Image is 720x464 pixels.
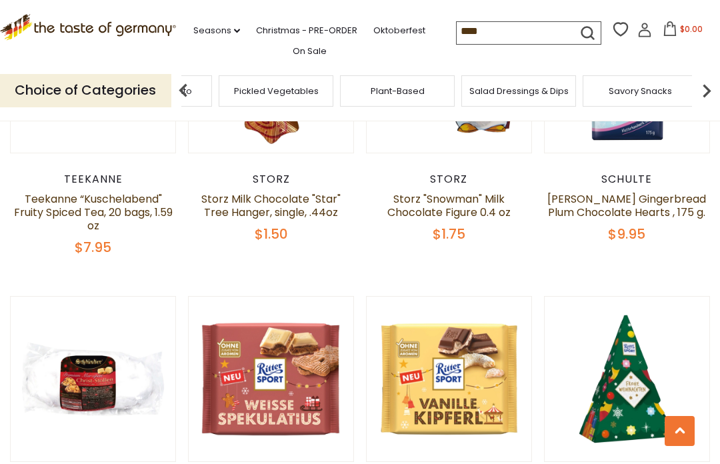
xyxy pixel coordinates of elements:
a: Christmas - PRE-ORDER [256,23,357,38]
img: Ritter Sport "Vanille Kipferl" Winter Edition Chocolate Bar, 3.5 oz [367,297,531,461]
img: Ritter Sport "Weihnachtstanne" Assorted Chocolate Gift Pack, 53g [545,297,709,461]
a: Savory Snacks [609,86,672,96]
a: Teekanne “Kuschelabend" Fruity Spiced Tea, 20 bags, 1.59 oz [14,191,173,233]
a: Plant-Based [371,86,425,96]
img: Schluender Marzipan Christmas Stollen , in Cello, 26.4 oz [11,297,175,461]
span: $0.00 [680,23,703,35]
span: $9.95 [608,225,645,243]
a: Seasons [193,23,240,38]
img: previous arrow [170,77,197,104]
div: Storz [366,173,532,186]
div: Storz [188,173,354,186]
img: next arrow [693,77,720,104]
a: [PERSON_NAME] Gingerbread Plum Chocolate Hearts , 175 g. [547,191,706,220]
a: Pickled Vegetables [234,86,319,96]
div: Teekanne [10,173,176,186]
span: $1.75 [433,225,465,243]
span: $1.50 [255,225,288,243]
a: Storz Milk Chocolate "Star" Tree Hanger, single, .44oz [201,191,341,220]
a: On Sale [293,44,327,59]
span: $7.95 [75,238,111,257]
a: Salad Dressings & Dips [469,86,569,96]
button: $0.00 [655,21,711,41]
a: Storz "Snowman" Milk Chocolate Figure 0.4 oz [387,191,511,220]
div: Schulte [544,173,710,186]
img: Ritter Sport "Weiss Spekulatius" Winter Edition Chocolate Bar, 3.5 oz [189,297,353,461]
a: Oktoberfest [373,23,425,38]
